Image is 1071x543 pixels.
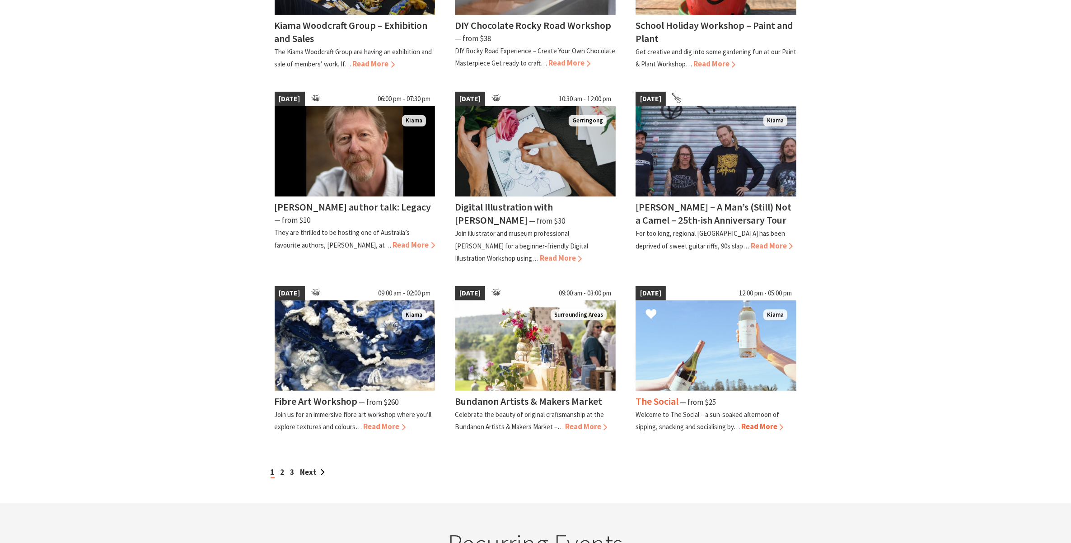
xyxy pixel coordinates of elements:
img: Man wearing a beige shirt, with short dark blonde hair and a beard [275,106,435,197]
span: [DATE] [275,92,305,106]
img: The Social [636,300,796,391]
span: 09:00 am - 03:00 pm [554,286,616,300]
a: [DATE] 10:30 am - 12:00 pm Woman's hands sketching an illustration of a rose on an iPad with a di... [455,92,616,264]
span: Read More [751,241,793,251]
a: 3 [290,467,295,477]
span: Gerringong [569,115,607,126]
button: Click to Favourite The Social [636,300,666,330]
span: Read More [353,59,395,69]
span: Kiama [402,115,426,126]
img: A seleciton of ceramic goods are placed on a table outdoor with river views behind [455,300,616,391]
p: Welcome to The Social – a sun-soaked afternoon of sipping, snacking and socialising by… [636,410,779,431]
p: They are thrilled to be hosting one of Australia’s favourite authors, [PERSON_NAME], at… [275,228,410,249]
span: [DATE] [636,286,666,300]
span: ⁠— from $10 [275,215,311,225]
p: Get creative and dig into some gardening fun at our Paint & Plant Workshop… [636,47,796,68]
h4: DIY Chocolate Rocky Road Workshop [455,19,611,32]
span: Kiama [402,309,426,321]
span: 10:30 am - 12:00 pm [554,92,616,106]
p: The Kiama Woodcraft Group are having an exhibition and sale of members’ work. If… [275,47,432,68]
span: ⁠— from $25 [680,397,716,407]
p: DIY Rocky Road Experience – Create Your Own Chocolate Masterpiece Get ready to craft… [455,47,615,67]
span: 1 [271,467,275,478]
span: [DATE] [636,92,666,106]
span: [DATE] [455,286,485,300]
a: 2 [281,467,285,477]
span: 12:00 pm - 05:00 pm [734,286,796,300]
span: Read More [548,58,590,68]
p: For too long, regional [GEOGRAPHIC_DATA] has been deprived of sweet guitar riffs, 90s slap… [636,229,785,250]
h4: Digital Illustration with [PERSON_NAME] [455,201,553,226]
span: Read More [693,59,735,69]
span: Read More [741,421,783,431]
span: [DATE] [455,92,485,106]
span: Read More [540,253,582,263]
a: Next [300,467,325,477]
img: Woman's hands sketching an illustration of a rose on an iPad with a digital stylus [455,106,616,197]
a: [DATE] 09:00 am - 02:00 pm Fibre Art Kiama Fibre Art Workshop ⁠— from $260 Join us for an immersi... [275,286,435,433]
a: [DATE] 09:00 am - 03:00 pm A seleciton of ceramic goods are placed on a table outdoor with river ... [455,286,616,433]
p: Join us for an immersive fibre art workshop where you’ll explore textures and colours… [275,410,432,431]
p: Join illustrator and museum professional [PERSON_NAME] for a beginner-friendly Digital Illustrati... [455,229,588,262]
span: ⁠— from $260 [359,397,399,407]
h4: Kiama Woodcraft Group – Exhibition and Sales [275,19,428,45]
h4: School Holiday Workshop – Paint and Plant [636,19,793,45]
span: ⁠— from $38 [455,33,491,43]
span: Kiama [763,115,787,126]
span: Surrounding Areas [551,309,607,321]
span: 06:00 pm - 07:30 pm [373,92,435,106]
h4: Bundanon Artists & Makers Market [455,395,602,407]
a: [DATE] Frenzel Rhomb Kiama Pavilion Saturday 4th October Kiama [PERSON_NAME] – A Man’s (Still) No... [636,92,796,264]
h4: The Social [636,395,678,407]
span: Read More [364,421,406,431]
span: Kiama [763,309,787,321]
span: Read More [565,421,607,431]
h4: [PERSON_NAME] – A Man’s (Still) Not a Camel – 25th-ish Anniversary Tour [636,201,791,226]
p: Celebrate the beauty of original craftsmanship at the Bundanon Artists & Makers Market –… [455,410,604,431]
a: [DATE] 12:00 pm - 05:00 pm The Social Kiama The Social ⁠— from $25 Welcome to The Social – a sun-... [636,286,796,433]
img: Fibre Art [275,300,435,391]
a: [DATE] 06:00 pm - 07:30 pm Man wearing a beige shirt, with short dark blonde hair and a beard Kia... [275,92,435,264]
span: ⁠— from $30 [529,216,565,226]
h4: [PERSON_NAME] author talk: Legacy [275,201,431,213]
span: [DATE] [275,286,305,300]
img: Frenzel Rhomb Kiama Pavilion Saturday 4th October [636,106,796,197]
h4: Fibre Art Workshop [275,395,358,407]
span: 09:00 am - 02:00 pm [374,286,435,300]
span: Read More [393,240,435,250]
